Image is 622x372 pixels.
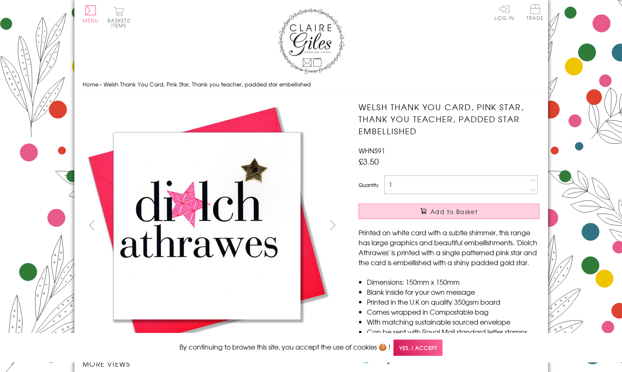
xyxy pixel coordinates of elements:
button: Add to Basket [359,204,539,219]
a: Log In [494,4,514,20]
label: Quantity [359,181,379,189]
button: Menu [83,5,99,23]
img: Welsh Thank You Card, Pink Star, Thank you teacher, padded star embellished [82,101,332,350]
button: Basket0 items [108,7,130,28]
li: Dimensions: 150mm x 150mm [367,277,539,287]
a: Trade [526,4,544,22]
button: prev [83,216,101,234]
span: Yes, I accept [393,340,443,356]
span: Menu [83,17,99,24]
span: 0 items [111,17,130,29]
img: Welsh Thank You Card, Pink Star, Thank you teacher, padded star embellished [342,101,591,350]
p: Printed on white card with a subtle shimmer, this range has large graphics and beautiful embellis... [359,227,539,267]
img: Claire Giles Greetings Cards [278,8,344,74]
li: With matching sustainable sourced envelope [367,317,539,327]
span: Add to Basket [430,207,478,216]
span: Trade [526,4,544,20]
nav: breadcrumbs [83,76,540,93]
li: Printed in the U.K on quality 350gsm board [367,297,539,307]
span: › [100,80,102,88]
li: Can be sent with Royal Mail standard letter stamps [367,327,539,337]
h3: More views [83,359,342,369]
span: WHNS91 [359,145,385,155]
a: Home [83,80,98,88]
h1: Welsh Thank You Card, Pink Star, Thank you teacher, padded star embellished [359,101,539,137]
button: next [323,216,342,234]
span: £3.50 [359,155,379,167]
li: Blank inside for your own message [367,287,539,297]
li: Comes wrapped in Compostable bag [367,307,539,317]
span: Welsh Thank You Card, Pink Star, Thank you teacher, padded star embellished [103,80,311,88]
